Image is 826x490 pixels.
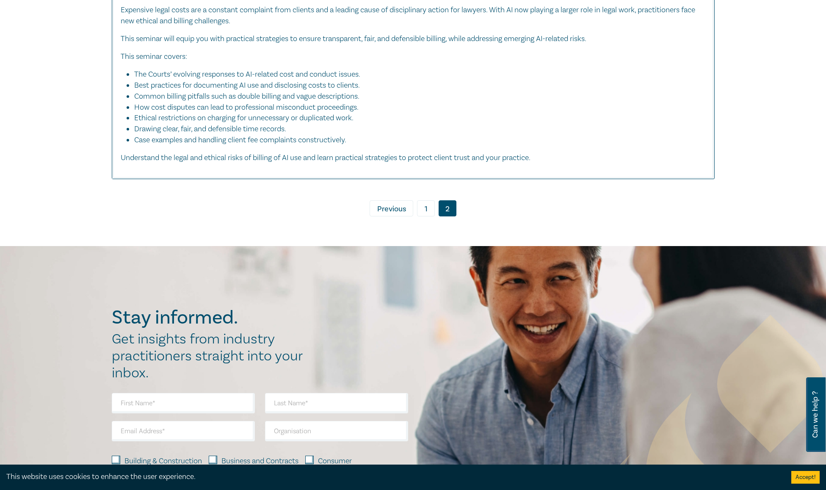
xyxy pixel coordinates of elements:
[112,421,255,441] input: Email Address*
[6,471,779,482] div: This website uses cookies to enhance the user experience.
[134,69,697,80] li: The Courts’ evolving responses to AI-related cost and conduct issues.
[370,200,413,216] a: Previous
[439,200,456,216] a: 2
[121,51,706,62] p: This seminar covers:
[134,135,706,146] li: Case examples and handling client fee complaints constructively.
[112,393,255,413] input: First Name*
[112,331,312,382] h2: Get insights from industry practitioners straight into your inbox.
[134,80,697,91] li: Best practices for documenting AI use and disclosing costs to clients.
[134,91,697,102] li: Common billing pitfalls such as double billing and vague descriptions.
[124,456,202,467] label: Building & Construction
[377,204,406,215] span: Previous
[221,456,298,467] label: Business and Contracts
[134,113,697,124] li: Ethical restrictions on charging for unnecessary or duplicated work.
[121,152,706,163] p: Understand the legal and ethical risks of billing of AI use and learn practical strategies to pro...
[265,421,408,441] input: Organisation
[134,102,697,113] li: How cost disputes can lead to professional misconduct proceedings.
[134,124,697,135] li: Drawing clear, fair, and defensible time records.
[121,5,706,27] p: Expensive legal costs are a constant complaint from clients and a leading cause of disciplinary a...
[265,393,408,413] input: Last Name*
[791,471,820,484] button: Accept cookies
[112,307,312,329] h2: Stay informed.
[318,456,352,467] label: Consumer
[417,200,435,216] a: 1
[811,382,819,447] span: Can we help ?
[121,33,706,44] p: This seminar will equip you with practical strategies to ensure transparent, fair, and defensible...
